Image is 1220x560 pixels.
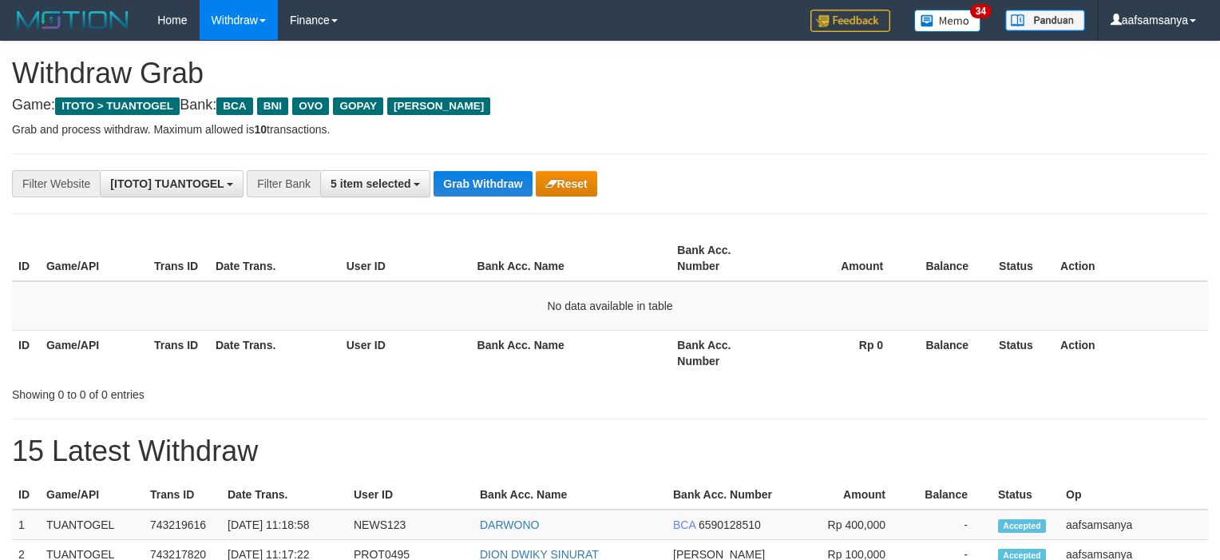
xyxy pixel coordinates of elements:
[778,236,907,281] th: Amount
[434,171,532,197] button: Grab Withdraw
[12,170,100,197] div: Filter Website
[247,170,320,197] div: Filter Bank
[810,10,890,32] img: Feedback.jpg
[254,123,267,136] strong: 10
[221,510,347,540] td: [DATE] 11:18:58
[40,236,148,281] th: Game/API
[12,58,1208,89] h1: Withdraw Grab
[992,480,1060,510] th: Status
[100,170,244,197] button: [ITOTO] TUANTOGEL
[12,8,133,32] img: MOTION_logo.png
[144,480,221,510] th: Trans ID
[12,281,1208,331] td: No data available in table
[12,121,1208,137] p: Grab and process withdraw. Maximum allowed is transactions.
[992,330,1054,375] th: Status
[914,10,981,32] img: Button%20Memo.svg
[536,171,597,197] button: Reset
[347,480,473,510] th: User ID
[40,480,144,510] th: Game/API
[40,330,148,375] th: Game/API
[778,330,907,375] th: Rp 0
[110,177,224,190] span: [ITOTO] TUANTOGEL
[907,330,992,375] th: Balance
[40,510,144,540] td: TUANTOGEL
[12,435,1208,467] h1: 15 Latest Withdraw
[12,236,40,281] th: ID
[673,518,695,531] span: BCA
[473,480,667,510] th: Bank Acc. Name
[909,510,992,540] td: -
[671,330,778,375] th: Bank Acc. Number
[907,236,992,281] th: Balance
[148,236,209,281] th: Trans ID
[471,330,671,375] th: Bank Acc. Name
[340,330,471,375] th: User ID
[320,170,430,197] button: 5 item selected
[671,236,778,281] th: Bank Acc. Number
[909,480,992,510] th: Balance
[347,510,473,540] td: NEWS123
[471,236,671,281] th: Bank Acc. Name
[12,97,1208,113] h4: Game: Bank:
[998,519,1046,533] span: Accepted
[12,510,40,540] td: 1
[1005,10,1085,31] img: panduan.png
[1054,236,1208,281] th: Action
[216,97,252,115] span: BCA
[12,380,497,403] div: Showing 0 to 0 of 0 entries
[148,330,209,375] th: Trans ID
[292,97,329,115] span: OVO
[12,480,40,510] th: ID
[333,97,383,115] span: GOPAY
[1060,510,1208,540] td: aafsamsanya
[55,97,180,115] span: ITOTO > TUANTOGEL
[786,510,909,540] td: Rp 400,000
[786,480,909,510] th: Amount
[257,97,288,115] span: BNI
[992,236,1054,281] th: Status
[387,97,490,115] span: [PERSON_NAME]
[221,480,347,510] th: Date Trans.
[340,236,471,281] th: User ID
[970,4,992,18] span: 34
[480,518,539,531] a: DARWONO
[209,236,340,281] th: Date Trans.
[12,330,40,375] th: ID
[667,480,786,510] th: Bank Acc. Number
[1060,480,1208,510] th: Op
[209,330,340,375] th: Date Trans.
[1054,330,1208,375] th: Action
[144,510,221,540] td: 743219616
[699,518,761,531] span: Copy 6590128510 to clipboard
[331,177,410,190] span: 5 item selected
